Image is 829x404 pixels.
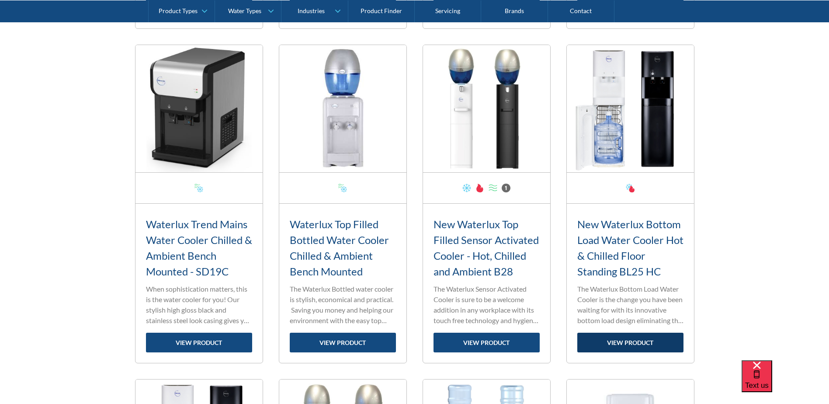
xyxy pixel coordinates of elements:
h3: New Waterlux Bottom Load Water Cooler Hot & Chilled Floor Standing BL25 HC [577,216,683,279]
p: When sophistication matters, this is the water cooler for you! Our stylish high gloss black and s... [146,284,252,326]
div: Product Types [159,7,198,14]
a: view product [290,333,396,352]
div: Water Types [228,7,261,14]
img: New Waterlux Bottom Load Water Cooler Hot & Chilled Floor Standing BL25 HC [567,45,694,172]
h3: Waterlux Trend Mains Water Cooler Chilled & Ambient Bench Mounted - SD19C [146,216,252,279]
a: view product [577,333,683,352]
a: view product [434,333,540,352]
h3: Waterlux Top Filled Bottled Water Cooler Chilled & Ambient Bench Mounted [290,216,396,279]
img: Waterlux Trend Mains Water Cooler Chilled & Ambient Bench Mounted - SD19C [135,45,263,172]
a: view product [146,333,252,352]
img: Waterlux Top Filled Bottled Water Cooler Chilled & Ambient Bench Mounted [279,45,406,172]
img: New Waterlux Top Filled Sensor Activated Cooler - Hot, Chilled and Ambient B28 [423,45,550,172]
p: The Waterlux Bottom Load Water Cooler is the change you have been waiting for with its innovative... [577,284,683,326]
h3: New Waterlux Top Filled Sensor Activated Cooler - Hot, Chilled and Ambient B28 [434,216,540,279]
iframe: podium webchat widget bubble [742,360,829,404]
div: Industries [298,7,325,14]
p: The Waterlux Sensor Activated Cooler is sure to be a welcome addition in any workplace with its t... [434,284,540,326]
p: The Waterlux Bottled water cooler is stylish, economical and practical. Saving you money and help... [290,284,396,326]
